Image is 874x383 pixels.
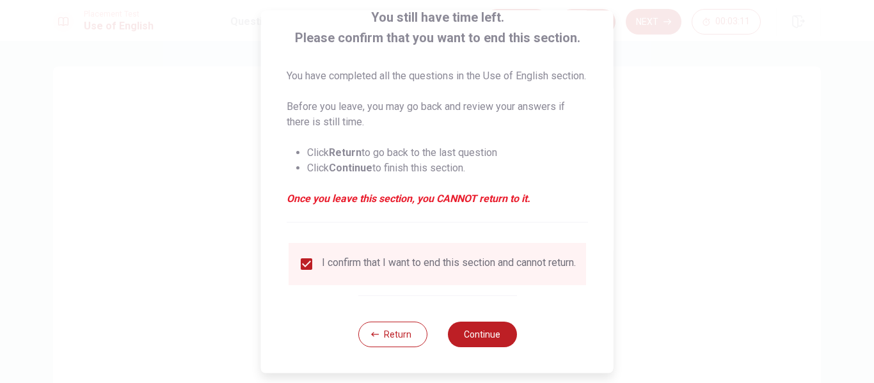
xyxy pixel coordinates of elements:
[307,160,588,176] li: Click to finish this section.
[287,7,588,48] span: You still have time left. Please confirm that you want to end this section.
[329,162,372,174] strong: Continue
[322,256,576,272] div: I confirm that I want to end this section and cannot return.
[287,191,588,207] em: Once you leave this section, you CANNOT return to it.
[287,99,588,130] p: Before you leave, you may go back and review your answers if there is still time.
[329,146,362,159] strong: Return
[358,322,427,347] button: Return
[447,322,516,347] button: Continue
[307,145,588,160] li: Click to go back to the last question
[287,68,588,84] p: You have completed all the questions in the Use of English section.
